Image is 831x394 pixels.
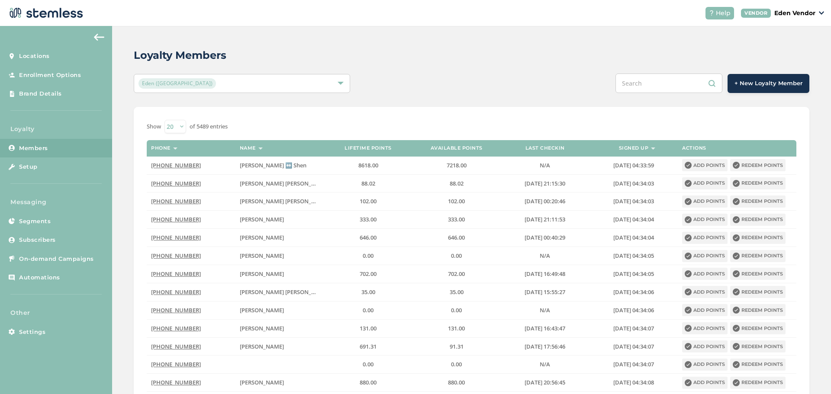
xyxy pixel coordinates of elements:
span: 691.31 [360,343,377,350]
span: Subscribers [19,236,56,244]
label: 2025-08-20 21:15:30 [505,180,585,187]
label: JAMES TAYLOR ROBERTS [240,288,319,296]
label: N/A [505,361,585,368]
span: On-demand Campaigns [19,255,94,263]
label: (405) 596-5254 [151,288,231,296]
button: Add points [682,268,728,280]
label: 2023-04-18 16:49:48 [505,270,585,278]
span: 7218.00 [447,161,467,169]
span: [PERSON_NAME] [240,306,284,314]
span: 0.00 [451,306,462,314]
label: 2020-07-21 00:40:29 [505,234,585,241]
button: Add points [682,304,728,316]
img: icon_down-arrow-small-66adaf34.svg [819,11,824,15]
label: Phone [151,145,171,151]
button: Redeem points [730,232,786,244]
span: [DATE] 04:34:08 [613,378,654,386]
label: Richard Ke Britton [240,180,319,187]
span: [PHONE_NUMBER] [151,360,201,368]
div: VENDOR [741,9,771,18]
label: N/A [505,252,585,259]
label: 7218.00 [417,162,496,169]
span: [DATE] 15:55:27 [525,288,565,296]
label: N/A [505,307,585,314]
span: [PHONE_NUMBER] [151,197,201,205]
span: 0.00 [363,360,374,368]
label: 2024-01-22 04:34:03 [594,180,673,187]
span: Settings [19,328,45,336]
button: Add points [682,195,728,208]
span: [DATE] 04:33:59 [613,161,654,169]
label: 35.00 [417,288,496,296]
span: [DATE] 17:56:46 [525,343,565,350]
button: + New Loyalty Member [728,74,809,93]
img: icon-sort-1e1d7615.svg [173,147,177,150]
label: (918) 402-9463 [151,234,231,241]
label: 8618.00 [328,162,408,169]
span: 35.00 [361,288,375,296]
button: Redeem points [730,359,786,371]
button: Redeem points [730,195,786,208]
label: 2024-01-22 04:34:04 [594,216,673,223]
span: [PHONE_NUMBER] [151,161,201,169]
span: 0.00 [451,252,462,259]
span: N/A [540,306,550,314]
label: (918) 404-9452 [151,361,231,368]
label: 2024-01-22 04:34:05 [594,252,673,259]
label: Available points [431,145,483,151]
label: 646.00 [328,234,408,241]
img: icon-arrow-back-accent-c549486e.svg [94,34,104,41]
span: [DATE] 04:34:03 [613,179,654,187]
label: 2021-10-12 15:55:27 [505,288,585,296]
span: [PHONE_NUMBER] [151,234,201,241]
span: [PERSON_NAME] [240,234,284,241]
label: 0.00 [328,252,408,259]
span: [DATE] 16:49:48 [525,270,565,278]
label: 646.00 [417,234,496,241]
img: logo-dark-0685b13c.svg [7,4,83,22]
img: icon-sort-1e1d7615.svg [258,147,263,150]
span: 91.31 [450,343,464,350]
label: joe moherly [240,307,319,314]
label: 2021-11-06 20:56:45 [505,379,585,386]
span: [DATE] 04:34:07 [613,343,654,350]
button: Redeem points [730,214,786,226]
label: Last checkin [525,145,565,151]
label: (918) 949-5101 [151,343,231,350]
span: [PERSON_NAME] [240,215,284,223]
span: [PHONE_NUMBER] [151,270,201,278]
label: 0.00 [417,252,496,259]
label: Leroy Wilson [240,270,319,278]
span: 333.00 [360,215,377,223]
button: Add points [682,340,728,352]
button: Redeem points [730,377,786,389]
span: 646.00 [448,234,465,241]
label: joshua bryan hale [240,198,319,205]
span: [DATE] 04:34:03 [613,197,654,205]
span: Segments [19,217,51,226]
span: 333.00 [448,215,465,223]
span: [PHONE_NUMBER] [151,215,201,223]
label: (918) 633-6207 [151,379,231,386]
button: Add points [682,177,728,189]
label: 2024-01-22 04:34:08 [594,379,673,386]
span: [PERSON_NAME] [240,324,284,332]
span: N/A [540,161,550,169]
label: 2024-10-24 17:56:46 [505,343,585,350]
label: (918) 527-4095 [151,325,231,332]
label: 2024-01-22 04:34:03 [594,198,673,205]
span: [DATE] 21:11:53 [525,215,565,223]
span: [PERSON_NAME] [PERSON_NAME] [240,197,329,205]
label: 0.00 [417,307,496,314]
span: [PHONE_NUMBER] [151,343,201,350]
span: + New Loyalty Member [734,79,802,88]
button: Redeem points [730,286,786,298]
span: 88.02 [450,179,464,187]
button: Redeem points [730,177,786,189]
span: [DATE] 04:34:06 [613,288,654,296]
span: Help [716,9,731,18]
input: Search [615,74,722,93]
span: 8618.00 [358,161,378,169]
label: 88.02 [417,180,496,187]
label: 333.00 [417,216,496,223]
